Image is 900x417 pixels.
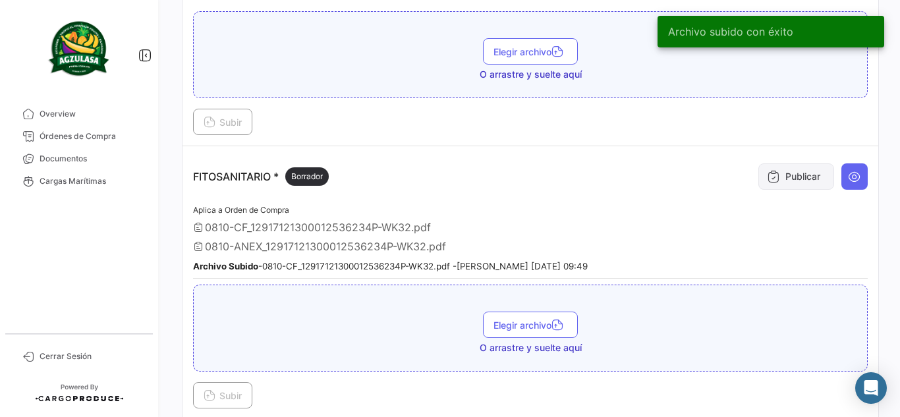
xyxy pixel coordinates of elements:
button: Elegir archivo [483,312,578,338]
span: Archivo subido con éxito [668,25,793,38]
b: Archivo Subido [193,261,258,271]
span: Elegir archivo [493,46,567,57]
button: Elegir archivo [483,38,578,65]
button: Subir [193,109,252,135]
img: agzulasa-logo.png [46,16,112,82]
button: Publicar [758,163,834,190]
p: FITOSANITARIO * [193,167,329,186]
a: Cargas Marítimas [11,170,148,192]
span: O arrastre y suelte aquí [480,341,582,354]
span: Órdenes de Compra [40,130,142,142]
span: Cerrar Sesión [40,350,142,362]
span: 0810-ANEX_12917121300012536234P-WK32.pdf [205,240,446,253]
span: 0810-CF_12917121300012536234P-WK32.pdf [205,221,431,234]
span: Cargas Marítimas [40,175,142,187]
span: O arrastre y suelte aquí [480,68,582,81]
a: Órdenes de Compra [11,125,148,148]
span: Elegir archivo [493,320,567,331]
small: - 0810-CF_12917121300012536234P-WK32.pdf - [PERSON_NAME] [DATE] 09:49 [193,261,588,271]
button: Subir [193,382,252,408]
span: Documentos [40,153,142,165]
a: Documentos [11,148,148,170]
div: Abrir Intercom Messenger [855,372,887,404]
span: Overview [40,108,142,120]
span: Aplica a Orden de Compra [193,205,289,215]
span: Subir [204,390,242,401]
span: Borrador [291,171,323,182]
span: Subir [204,117,242,128]
a: Overview [11,103,148,125]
